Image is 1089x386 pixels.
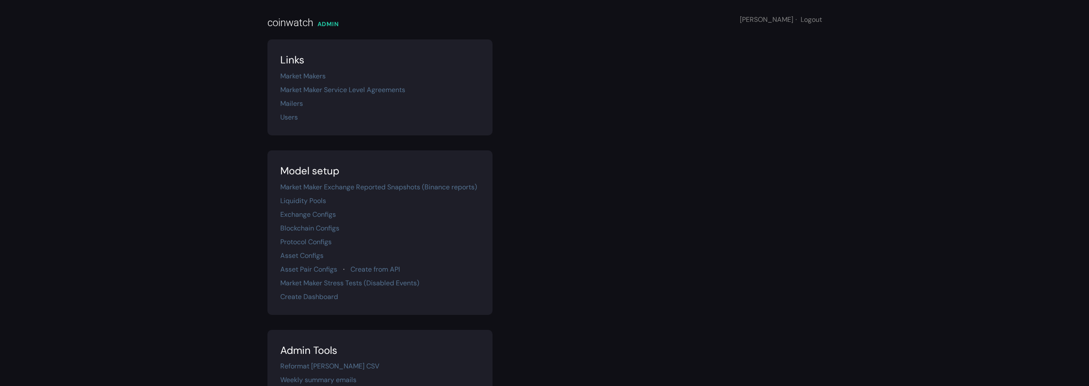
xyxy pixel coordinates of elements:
div: ADMIN [318,20,339,29]
a: Asset Configs [280,251,323,260]
span: · [343,265,344,274]
span: · [795,15,797,24]
a: Asset Pair Configs [280,265,337,274]
a: Market Maker Stress Tests (Disabled Events) [280,278,419,287]
div: Model setup [280,163,480,179]
a: Exchange Configs [280,210,336,219]
a: Weekly summary emails [280,375,356,384]
a: Liquidity Pools [280,196,326,205]
a: Market Maker Service Level Agreements [280,85,405,94]
a: Logout [801,15,822,24]
a: Market Makers [280,72,326,81]
a: Market Maker Exchange Reported Snapshots (Binance reports) [280,183,477,192]
a: Blockchain Configs [280,224,339,233]
a: Reformat [PERSON_NAME] CSV [280,362,380,371]
div: coinwatch [267,15,313,30]
a: Create Dashboard [280,292,338,301]
a: Create from API [350,265,400,274]
a: Mailers [280,99,303,108]
div: Admin Tools [280,343,480,358]
a: Users [280,113,298,122]
div: Links [280,52,480,68]
div: [PERSON_NAME] [740,15,822,25]
a: Protocol Configs [280,237,332,246]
